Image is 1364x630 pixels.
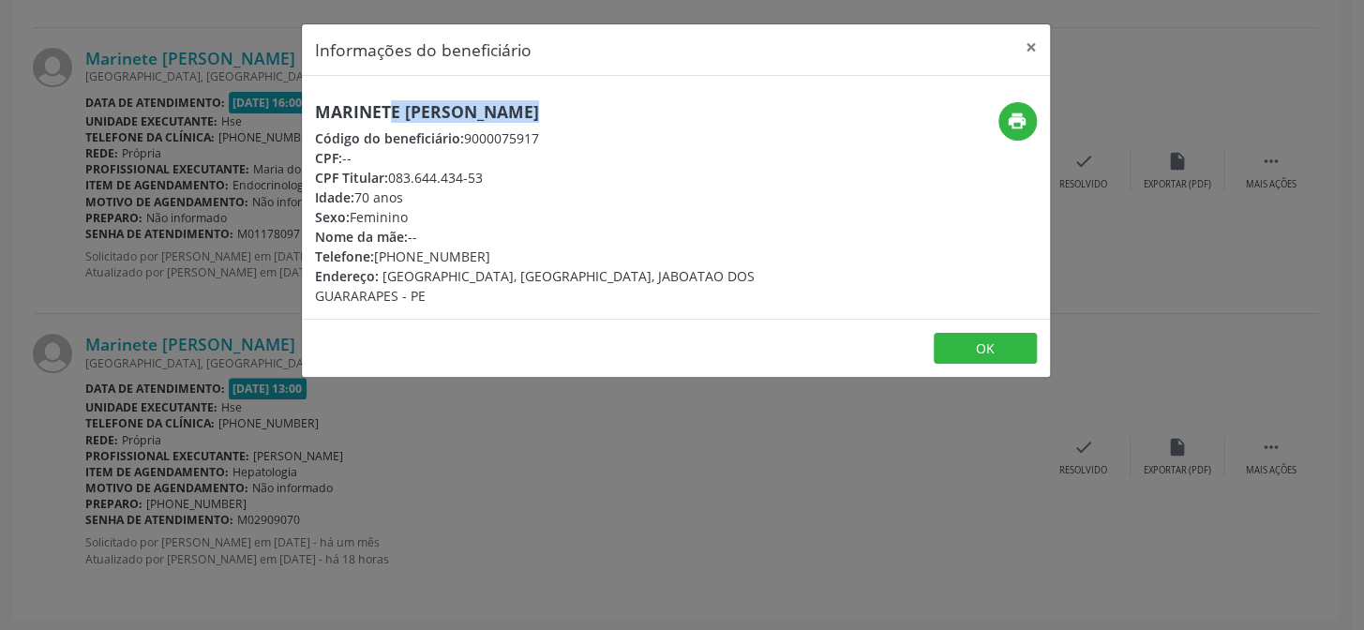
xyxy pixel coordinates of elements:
span: Telefone: [315,247,374,265]
div: [PHONE_NUMBER] [315,247,787,266]
span: Código do beneficiário: [315,129,464,147]
i: print [1007,111,1027,131]
div: -- [315,227,787,247]
span: Endereço: [315,267,379,285]
button: OK [934,333,1037,365]
h5: Informações do beneficiário [315,37,532,62]
div: 70 anos [315,187,787,207]
span: [GEOGRAPHIC_DATA], [GEOGRAPHIC_DATA], JABOATAO DOS GUARARAPES - PE [315,267,755,305]
span: Idade: [315,188,354,206]
span: Sexo: [315,208,350,226]
h5: Marinete [PERSON_NAME] [315,102,787,122]
button: Close [1012,24,1050,70]
div: Feminino [315,207,787,227]
button: print [998,102,1037,141]
span: CPF: [315,149,342,167]
div: 9000075917 [315,128,787,148]
span: Nome da mãe: [315,228,408,246]
span: CPF Titular: [315,169,388,187]
div: 083.644.434-53 [315,168,787,187]
div: -- [315,148,787,168]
